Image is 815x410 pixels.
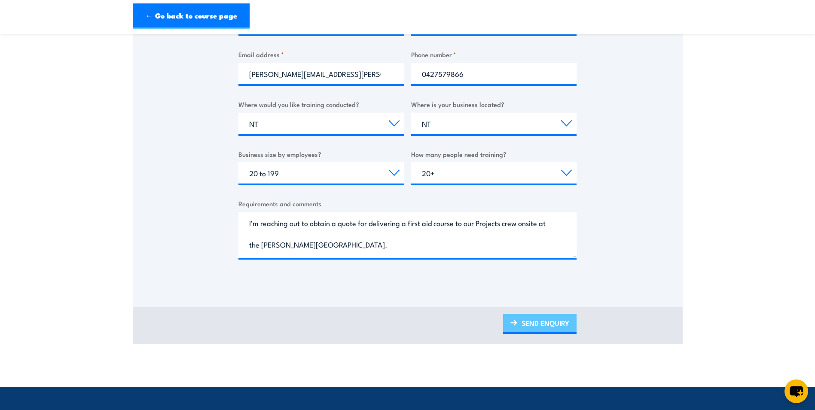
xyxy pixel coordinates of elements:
label: Phone number [411,49,577,59]
a: SEND ENQUIRY [503,314,577,334]
a: ← Go back to course page [133,3,250,29]
label: Where is your business located? [411,99,577,109]
label: Email address [238,49,404,59]
label: Business size by employees? [238,149,404,159]
label: Requirements and comments [238,199,577,208]
button: chat-button [784,379,808,403]
label: Where would you like training conducted? [238,99,404,109]
label: How many people need training? [411,149,577,159]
